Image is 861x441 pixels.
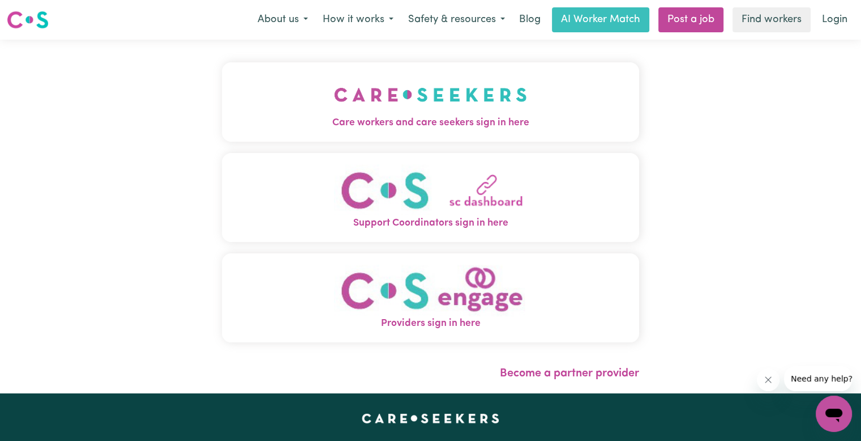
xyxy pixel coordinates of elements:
[222,216,639,231] span: Support Coordinators sign in here
[222,253,639,342] button: Providers sign in here
[512,7,547,32] a: Blog
[757,368,779,391] iframe: Close message
[552,7,649,32] a: AI Worker Match
[7,8,68,17] span: Need any help?
[250,8,315,32] button: About us
[815,7,854,32] a: Login
[222,116,639,130] span: Care workers and care seekers sign in here
[7,7,49,33] a: Careseekers logo
[315,8,401,32] button: How it works
[222,62,639,142] button: Care workers and care seekers sign in here
[500,368,639,379] a: Become a partner provider
[733,7,811,32] a: Find workers
[222,316,639,331] span: Providers sign in here
[401,8,512,32] button: Safety & resources
[222,153,639,242] button: Support Coordinators sign in here
[362,414,499,423] a: Careseekers home page
[658,7,723,32] a: Post a job
[784,366,852,391] iframe: Message from company
[816,396,852,432] iframe: Button to launch messaging window
[7,10,49,30] img: Careseekers logo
